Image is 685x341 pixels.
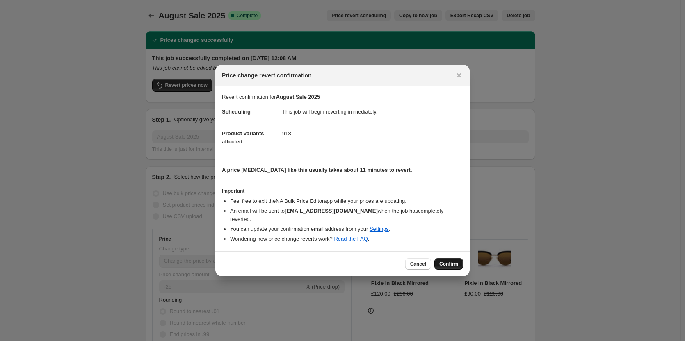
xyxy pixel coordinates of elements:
[405,258,431,270] button: Cancel
[222,71,312,80] span: Price change revert confirmation
[222,93,463,101] p: Revert confirmation for
[334,236,368,242] a: Read the FAQ
[453,70,465,81] button: Close
[285,208,378,214] b: [EMAIL_ADDRESS][DOMAIN_NAME]
[230,235,463,243] li: Wondering how price change reverts work? .
[282,101,463,123] dd: This job will begin reverting immediately.
[410,261,426,267] span: Cancel
[282,123,463,144] dd: 918
[230,225,463,233] li: You can update your confirmation email address from your .
[230,197,463,205] li: Feel free to exit the NA Bulk Price Editor app while your prices are updating.
[276,94,320,100] b: August Sale 2025
[439,261,458,267] span: Confirm
[222,109,251,115] span: Scheduling
[222,130,264,145] span: Product variants affected
[230,207,463,223] li: An email will be sent to when the job has completely reverted .
[222,188,463,194] h3: Important
[222,167,412,173] b: A price [MEDICAL_DATA] like this usually takes about 11 minutes to revert.
[434,258,463,270] button: Confirm
[370,226,389,232] a: Settings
